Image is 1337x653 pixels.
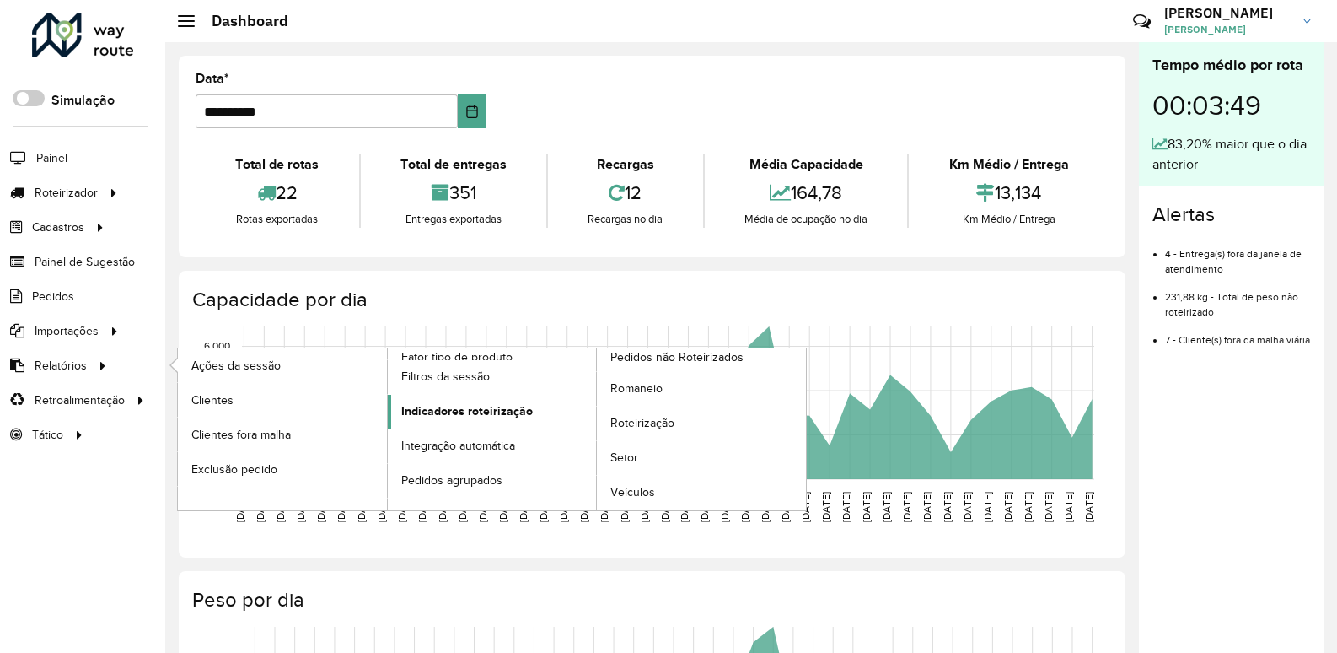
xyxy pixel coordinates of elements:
[1165,234,1311,277] li: 4 - Entrega(s) fora da janela de atendimento
[913,154,1104,175] div: Km Médio / Entrega
[416,492,427,522] text: [DATE]
[921,492,932,522] text: [DATE]
[1002,492,1013,522] text: [DATE]
[295,492,306,522] text: [DATE]
[388,429,597,463] a: Integração automática
[336,492,346,522] text: [DATE]
[477,492,488,522] text: [DATE]
[178,418,387,451] a: Clientes fora malha
[1063,492,1074,522] text: [DATE]
[365,175,543,211] div: 351
[388,395,597,429] a: Indicadores roteirização
[401,437,515,455] span: Integração automática
[234,492,245,522] text: [DATE]
[401,348,513,366] span: Fator tipo de produto
[1152,54,1311,77] div: Tempo médio por rota
[538,492,549,522] text: [DATE]
[497,492,508,522] text: [DATE]
[388,360,597,394] a: Filtros da sessão
[1152,202,1311,227] h4: Alertas
[610,483,655,501] span: Veículos
[610,348,744,366] span: Pedidos não Roteirizados
[1164,5,1291,21] h3: [PERSON_NAME]
[401,402,533,420] span: Indicadores roteirização
[200,154,355,175] div: Total de rotas
[709,154,904,175] div: Média Capacidade
[800,492,811,522] text: [DATE]
[1124,3,1160,40] a: Contato Rápido
[599,492,609,522] text: [DATE]
[780,492,791,522] text: [DATE]
[36,149,67,167] span: Painel
[195,12,288,30] h2: Dashboard
[659,492,670,522] text: [DATE]
[881,492,892,522] text: [DATE]
[597,476,806,510] a: Veículos
[610,414,674,432] span: Roteirização
[760,492,771,522] text: [DATE]
[178,348,597,510] a: Fator tipo de produto
[610,449,638,467] span: Setor
[699,492,710,522] text: [DATE]
[597,372,806,406] a: Romaneio
[200,211,355,228] div: Rotas exportadas
[196,68,229,89] label: Data
[901,492,912,522] text: [DATE]
[32,288,74,305] span: Pedidos
[597,407,806,440] a: Roteirização
[35,322,99,340] span: Importações
[178,348,387,382] a: Ações da sessão
[639,492,650,522] text: [DATE]
[709,211,904,228] div: Média de ocupação no dia
[913,211,1104,228] div: Km Médio / Entrega
[178,452,387,486] a: Exclusão pedido
[35,391,125,409] span: Retroalimentação
[982,492,993,522] text: [DATE]
[840,492,851,522] text: [DATE]
[275,492,286,522] text: [DATE]
[51,90,115,111] label: Simulação
[35,184,98,202] span: Roteirizador
[1164,22,1291,37] span: [PERSON_NAME]
[401,368,490,386] span: Filtros da sessão
[191,391,234,409] span: Clientes
[709,175,904,211] div: 164,78
[401,472,502,489] span: Pedidos agrupados
[861,492,872,522] text: [DATE]
[1023,492,1034,522] text: [DATE]
[1165,277,1311,320] li: 231,88 kg - Total de peso não roteirizado
[619,492,630,522] text: [DATE]
[1165,320,1311,348] li: 7 - Cliente(s) fora da malha viária
[35,357,87,375] span: Relatórios
[962,492,973,522] text: [DATE]
[365,154,543,175] div: Total de entregas
[518,492,529,522] text: [DATE]
[192,588,1109,613] h4: Peso por dia
[191,461,277,478] span: Exclusão pedido
[1043,492,1054,522] text: [DATE]
[191,426,291,444] span: Clientes fora malha
[388,348,807,510] a: Pedidos não Roteirizados
[679,492,690,522] text: [DATE]
[1083,492,1094,522] text: [DATE]
[1152,134,1311,175] div: 83,20% maior que o dia anterior
[388,464,597,498] a: Pedidos agrupados
[719,492,730,522] text: [DATE]
[942,492,953,522] text: [DATE]
[35,253,135,271] span: Painel de Sugestão
[552,175,699,211] div: 12
[204,341,230,352] text: 6,000
[552,154,699,175] div: Recargas
[739,492,750,522] text: [DATE]
[820,492,831,522] text: [DATE]
[578,492,589,522] text: [DATE]
[365,211,543,228] div: Entregas exportadas
[552,211,699,228] div: Recargas no dia
[200,175,355,211] div: 22
[376,492,387,522] text: [DATE]
[356,492,367,522] text: [DATE]
[32,219,84,236] span: Cadastros
[437,492,448,522] text: [DATE]
[597,441,806,475] a: Setor
[192,288,1109,312] h4: Capacidade por dia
